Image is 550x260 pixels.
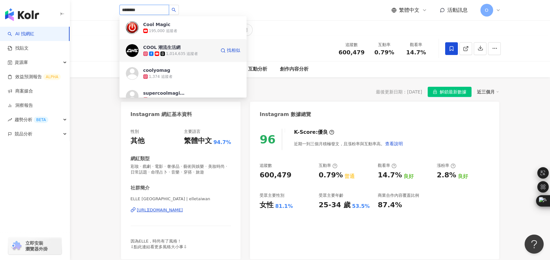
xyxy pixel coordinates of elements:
div: 追蹤數 [260,163,272,168]
a: [URL][DOMAIN_NAME] [131,207,231,213]
div: 96 [260,133,275,146]
a: chrome extension立即安裝 瀏覽器外掛 [8,237,62,255]
span: 解鎖最新數據 [440,87,466,97]
div: 主要語言 [184,129,200,134]
img: chrome extension [10,241,23,251]
div: 53.5% [352,203,370,210]
button: 查看說明 [385,137,403,150]
a: searchAI 找網紅 [8,31,34,37]
div: 觀看率 [378,163,397,168]
div: 其他 [131,136,145,146]
img: KOL Avatar [126,44,139,57]
a: 商案媒合 [8,88,33,94]
img: logo [5,8,39,21]
div: 87.4% [378,200,402,210]
span: lock [433,90,437,94]
div: BETA [34,117,48,123]
div: 1,374 追蹤者 [149,74,173,79]
div: 良好 [404,173,414,180]
div: 25-34 歲 [319,200,350,210]
div: coolyomag [143,67,170,73]
div: Instagram 數據總覽 [260,111,311,118]
span: 彩妝 · 戲劇 · 電影 · 奢侈品 · 藝術與娛樂 · 美妝時尚 · 日常話題 · 命理占卜 · 音樂 · 穿搭 · 旅遊 [131,164,231,175]
div: [URL][DOMAIN_NAME] [137,207,183,213]
div: 最後更新日期：[DATE] [376,89,422,94]
div: 優良 [318,129,328,136]
span: 94.7% [214,139,231,146]
div: Instagram 網紅基本資料 [131,111,192,118]
div: 600,479 [260,170,291,180]
div: 社群簡介 [131,185,150,191]
div: 良好 [458,173,468,180]
div: 漲粉率 [437,163,456,168]
span: 資源庫 [15,55,28,70]
div: 0.79% [319,170,343,180]
div: 普通 [344,173,355,180]
div: 互動率 [372,42,397,48]
a: 找相似 [221,44,240,57]
div: 創作內容分析 [280,65,309,73]
span: search [172,8,176,12]
div: 195,000 追蹤者 [149,28,177,34]
div: 網紅類型 [131,155,150,162]
div: 81.1% [275,203,293,210]
span: 繁體中文 [399,7,419,14]
span: 找相似 [227,47,240,54]
iframe: Help Scout Beacon - Open [525,235,544,254]
div: 觀看率 [404,42,428,48]
div: COOL 潮流生活網 [143,44,181,51]
div: 商業合作內容覆蓋比例 [378,193,419,198]
img: KOL Avatar [126,90,139,103]
div: 女性 [260,200,274,210]
span: ELLE [GEOGRAPHIC_DATA] | elletaiwan [131,196,231,202]
a: 找貼文 [8,45,29,51]
div: 2.8% [437,170,456,180]
div: K-Score : [294,129,334,136]
a: 效益預測報告ALPHA [8,74,61,80]
div: 近三個月 [477,88,499,96]
span: 600,479 [339,49,365,56]
div: 受眾主要年齡 [319,193,343,198]
div: 追蹤數 [339,42,365,48]
span: 競品分析 [15,127,32,141]
span: 活動訊息 [447,7,468,13]
div: 1,643 追蹤者 [149,97,173,102]
span: 14.7% [406,49,426,56]
div: 繁體中文 [184,136,212,146]
span: rise [8,118,12,122]
div: 互動率 [319,163,337,168]
div: Cool Magic [143,21,171,28]
div: 性別 [131,129,139,134]
span: O [485,7,488,14]
img: KOL Avatar [126,21,139,34]
a: 洞察報告 [8,102,33,109]
img: KOL Avatar [126,67,139,80]
button: 解鎖最新數據 [428,87,472,97]
span: 因為ELLE，時尚有了風格！ ⇩點此連結看更多風格大小事⇩ [131,239,187,249]
div: 1,014,635 追蹤者 [166,51,198,57]
div: supercoolmagictricks [143,90,185,96]
div: 近期一到三個月積極發文，且漲粉率與互動率高。 [294,137,403,150]
span: 立即安裝 瀏覽器外掛 [25,240,48,252]
div: 受眾主要性別 [260,193,284,198]
div: 14.7% [378,170,402,180]
span: 趨勢分析 [15,113,48,127]
span: 0.79% [374,49,394,56]
span: 查看說明 [385,141,403,146]
div: 互動分析 [248,65,267,73]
